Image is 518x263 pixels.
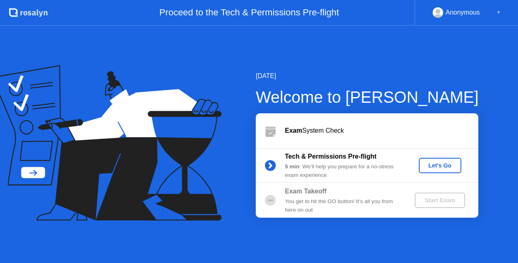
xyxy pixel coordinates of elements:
button: Start Exam [415,193,465,208]
div: Welcome to [PERSON_NAME] [256,85,479,109]
div: You get to hit the GO button! It’s all you from here on out [285,197,401,214]
div: ▼ [497,7,501,18]
div: System Check [285,126,478,136]
div: Let's Go [422,162,458,169]
b: Exam Takeoff [285,188,327,195]
b: 5 min [285,163,299,170]
div: Start Exam [418,197,461,204]
div: [DATE] [256,71,479,81]
b: Exam [285,127,302,134]
b: Tech & Permissions Pre-flight [285,153,376,160]
button: Let's Go [419,158,461,173]
div: : We’ll help you prepare for a no-stress exam experience [285,163,401,179]
div: Anonymous [446,7,480,18]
